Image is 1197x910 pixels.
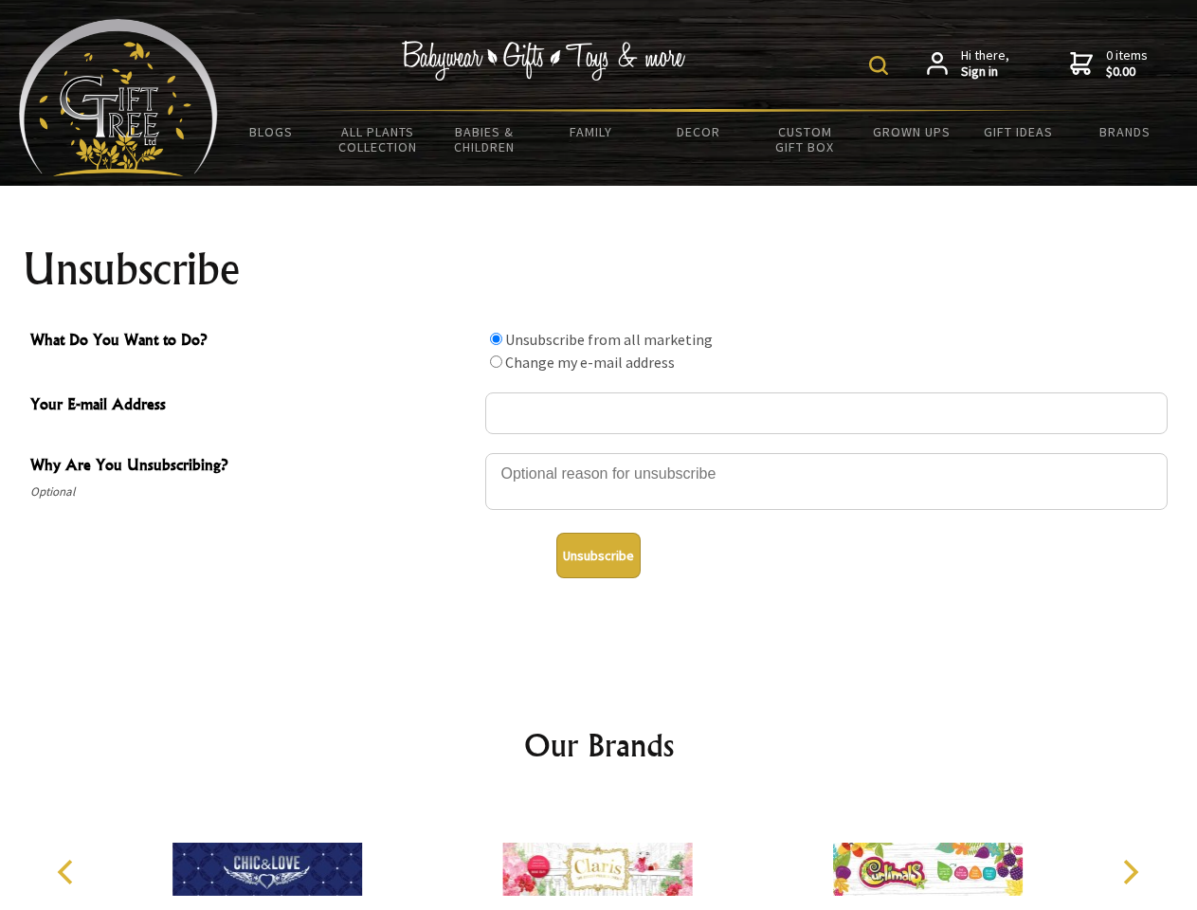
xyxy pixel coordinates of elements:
input: What Do You Want to Do? [490,333,502,345]
a: All Plants Collection [325,112,432,167]
a: Hi there,Sign in [927,47,1009,81]
span: 0 items [1106,46,1148,81]
button: Previous [47,851,89,893]
h1: Unsubscribe [23,246,1175,292]
label: Unsubscribe from all marketing [505,330,713,349]
span: Your E-mail Address [30,392,476,420]
label: Change my e-mail address [505,353,675,372]
span: Hi there, [961,47,1009,81]
a: Family [538,112,645,152]
h2: Our Brands [38,722,1160,768]
strong: Sign in [961,64,1009,81]
a: Babies & Children [431,112,538,167]
button: Unsubscribe [556,533,641,578]
textarea: Why Are You Unsubscribing? [485,453,1168,510]
a: Custom Gift Box [752,112,859,167]
img: Babywear - Gifts - Toys & more [402,41,686,81]
input: Your E-mail Address [485,392,1168,434]
span: Why Are You Unsubscribing? [30,453,476,481]
strong: $0.00 [1106,64,1148,81]
img: product search [869,56,888,75]
button: Next [1109,851,1151,893]
a: Gift Ideas [965,112,1072,152]
a: Decor [644,112,752,152]
img: Babyware - Gifts - Toys and more... [19,19,218,176]
input: What Do You Want to Do? [490,355,502,368]
a: Grown Ups [858,112,965,152]
a: Brands [1072,112,1179,152]
span: Optional [30,481,476,503]
a: BLOGS [218,112,325,152]
span: What Do You Want to Do? [30,328,476,355]
a: 0 items$0.00 [1070,47,1148,81]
